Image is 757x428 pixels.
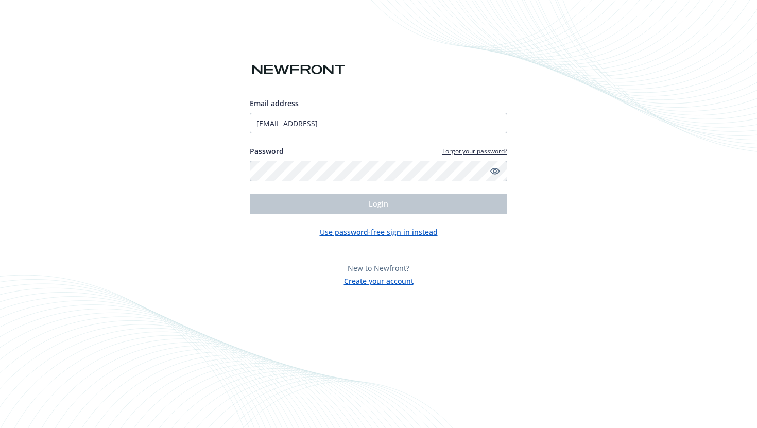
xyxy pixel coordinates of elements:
[250,113,507,133] input: Enter your email
[250,194,507,214] button: Login
[489,165,501,177] a: Show password
[348,263,409,273] span: New to Newfront?
[442,147,507,156] a: Forgot your password?
[250,61,347,79] img: Newfront logo
[250,161,507,181] input: Enter your password
[320,227,438,237] button: Use password-free sign in instead
[344,273,414,286] button: Create your account
[369,199,388,209] span: Login
[250,98,299,108] span: Email address
[250,146,284,157] label: Password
